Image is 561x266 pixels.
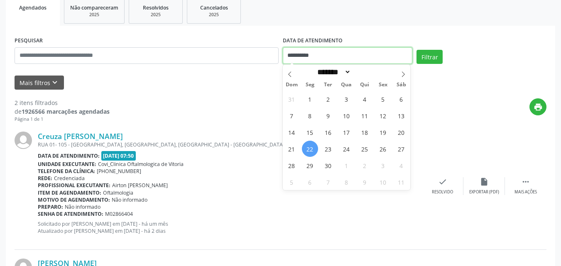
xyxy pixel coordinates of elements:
[38,168,95,175] b: Telefone da clínica:
[38,161,96,168] b: Unidade executante:
[97,168,141,175] span: [PHONE_NUMBER]
[15,132,32,149] img: img
[302,141,318,157] span: Setembro 22, 2025
[521,177,530,186] i: 
[338,174,355,190] span: Outubro 8, 2025
[338,107,355,124] span: Setembro 10, 2025
[38,189,101,196] b: Item de agendamento:
[337,82,355,88] span: Qua
[357,107,373,124] span: Setembro 11, 2025
[38,220,422,234] p: Solicitado por [PERSON_NAME] em [DATE] - há um mês Atualizado por [PERSON_NAME] em [DATE] - há 2 ...
[135,12,176,18] div: 2025
[38,132,123,141] a: Creuza [PERSON_NAME]
[143,4,169,11] span: Resolvidos
[338,157,355,173] span: Outubro 1, 2025
[338,141,355,157] span: Setembro 24, 2025
[438,177,447,186] i: check
[357,157,373,173] span: Outubro 2, 2025
[70,4,118,11] span: Não compareceram
[193,12,235,18] div: 2025
[432,189,453,195] div: Resolvido
[200,4,228,11] span: Cancelados
[392,82,410,88] span: Sáb
[283,34,343,47] label: DATA DE ATENDIMENTO
[112,182,168,189] span: Airton [PERSON_NAME]
[302,107,318,124] span: Setembro 8, 2025
[38,141,422,148] div: RUA 01- 105 - [GEOGRAPHIC_DATA], [GEOGRAPHIC_DATA], [GEOGRAPHIC_DATA] - [GEOGRAPHIC_DATA]
[315,68,351,76] select: Month
[393,124,409,140] span: Setembro 20, 2025
[98,161,184,168] span: Covi_Clinica Oftalmologica de Vitoria
[393,107,409,124] span: Setembro 13, 2025
[105,210,133,217] span: M02866404
[284,107,300,124] span: Setembro 7, 2025
[393,141,409,157] span: Setembro 27, 2025
[320,124,336,140] span: Setembro 16, 2025
[50,78,59,87] i: keyboard_arrow_down
[15,107,110,116] div: de
[70,12,118,18] div: 2025
[112,196,147,203] span: Não informado
[103,189,133,196] span: Oftalmologia
[469,189,499,195] div: Exportar (PDF)
[375,124,391,140] span: Setembro 19, 2025
[38,182,110,189] b: Profissional executante:
[284,124,300,140] span: Setembro 14, 2025
[284,174,300,190] span: Outubro 5, 2025
[284,141,300,157] span: Setembro 21, 2025
[38,196,110,203] b: Motivo de agendamento:
[101,151,136,161] span: [DATE] 07:50
[302,174,318,190] span: Outubro 6, 2025
[15,116,110,123] div: Página 1 de 1
[355,82,374,88] span: Qui
[338,91,355,107] span: Setembro 3, 2025
[319,82,337,88] span: Ter
[38,210,103,217] b: Senha de atendimento:
[357,174,373,190] span: Outubro 9, 2025
[529,98,546,115] button: print
[15,34,43,47] label: PESQUISAR
[534,102,543,112] i: print
[375,157,391,173] span: Outubro 3, 2025
[320,157,336,173] span: Setembro 30, 2025
[357,91,373,107] span: Setembro 4, 2025
[338,124,355,140] span: Setembro 17, 2025
[320,174,336,190] span: Outubro 7, 2025
[38,152,100,159] b: Data de atendimento:
[19,4,47,11] span: Agendados
[480,177,489,186] i: insert_drive_file
[283,82,301,88] span: Dom
[54,175,85,182] span: Credenciada
[351,68,378,76] input: Year
[302,124,318,140] span: Setembro 15, 2025
[284,91,300,107] span: Agosto 31, 2025
[375,91,391,107] span: Setembro 5, 2025
[15,98,110,107] div: 2 itens filtrados
[375,107,391,124] span: Setembro 12, 2025
[320,107,336,124] span: Setembro 9, 2025
[375,174,391,190] span: Outubro 10, 2025
[357,141,373,157] span: Setembro 25, 2025
[38,203,63,210] b: Preparo:
[38,175,52,182] b: Rede:
[302,157,318,173] span: Setembro 29, 2025
[374,82,392,88] span: Sex
[302,91,318,107] span: Setembro 1, 2025
[357,124,373,140] span: Setembro 18, 2025
[320,141,336,157] span: Setembro 23, 2025
[514,189,537,195] div: Mais ações
[284,157,300,173] span: Setembro 28, 2025
[22,107,110,115] strong: 1926566 marcações agendadas
[320,91,336,107] span: Setembro 2, 2025
[65,203,100,210] span: Não informado
[301,82,319,88] span: Seg
[15,76,64,90] button: Mais filtroskeyboard_arrow_down
[375,141,391,157] span: Setembro 26, 2025
[416,50,443,64] button: Filtrar
[393,91,409,107] span: Setembro 6, 2025
[393,174,409,190] span: Outubro 11, 2025
[393,157,409,173] span: Outubro 4, 2025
